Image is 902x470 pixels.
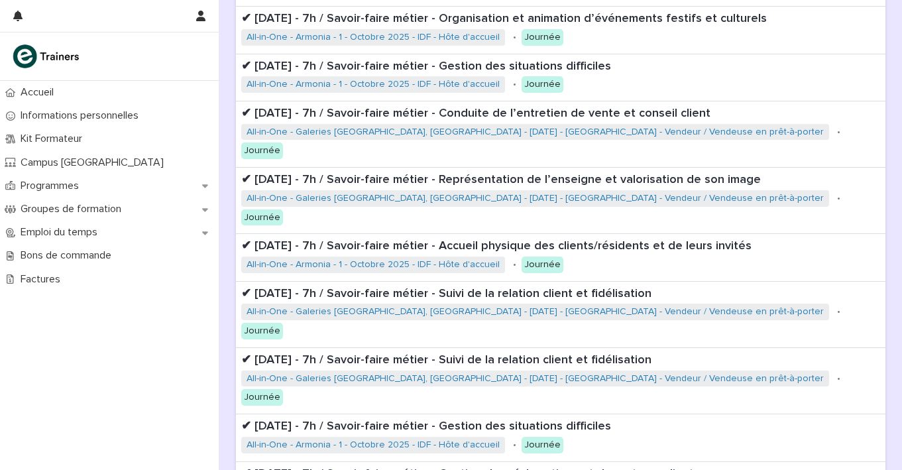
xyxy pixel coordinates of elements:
p: ✔ [DATE] - 7h / Savoir-faire métier - Gestion des situations difficiles [241,60,880,74]
p: Accueil [15,86,64,99]
div: Journée [522,76,563,93]
div: Journée [241,143,283,159]
p: Emploi du temps [15,226,108,239]
a: ✔ [DATE] - 7h / Savoir-faire métier - Gestion des situations difficilesAll-in-One - Armonia - 1 -... [236,54,885,101]
a: ✔ [DATE] - 7h / Savoir-faire métier - Gestion des situations difficilesAll-in-One - Armonia - 1 -... [236,414,885,461]
p: ✔ [DATE] - 7h / Savoir-faire métier - Accueil physique des clients/résidents et de leurs invités [241,239,880,254]
p: Campus [GEOGRAPHIC_DATA] [15,156,174,169]
a: All-in-One - Galeries [GEOGRAPHIC_DATA], [GEOGRAPHIC_DATA] - [DATE] - [GEOGRAPHIC_DATA] - Vendeur... [247,127,824,138]
p: Programmes [15,180,89,192]
a: ✔ [DATE] - 7h / Savoir-faire métier - Suivi de la relation client et fidélisationAll-in-One - Gal... [236,348,885,414]
a: ✔ [DATE] - 7h / Savoir-faire métier - Accueil physique des clients/résidents et de leurs invitésA... [236,234,885,281]
a: All-in-One - Armonia - 1 - Octobre 2025 - IDF - Hôte d'accueil [247,259,500,270]
a: ✔ [DATE] - 7h / Savoir-faire métier - Représentation de l’enseigne et valorisation de son imageAl... [236,168,885,234]
div: Journée [522,29,563,46]
p: • [837,306,840,318]
p: • [513,79,516,90]
div: Journée [522,437,563,453]
div: Journée [241,323,283,339]
p: • [513,440,516,451]
img: K0CqGN7SDeD6s4JG8KQk [11,43,84,70]
p: ✔ [DATE] - 7h / Savoir-faire métier - Organisation et animation d’événements festifs et culturels [241,12,880,27]
a: All-in-One - Armonia - 1 - Octobre 2025 - IDF - Hôte d'accueil [247,32,500,43]
p: • [837,373,840,384]
a: All-in-One - Galeries [GEOGRAPHIC_DATA], [GEOGRAPHIC_DATA] - [DATE] - [GEOGRAPHIC_DATA] - Vendeur... [247,373,824,384]
div: Journée [241,389,283,406]
p: ✔ [DATE] - 7h / Savoir-faire métier - Suivi de la relation client et fidélisation [241,353,880,368]
p: ✔ [DATE] - 7h / Savoir-faire métier - Gestion des situations difficiles [241,420,880,434]
p: ✔ [DATE] - 7h / Savoir-faire métier - Suivi de la relation client et fidélisation [241,287,880,302]
p: • [837,193,840,204]
a: ✔ [DATE] - 7h / Savoir-faire métier - Suivi de la relation client et fidélisationAll-in-One - Gal... [236,282,885,348]
div: Journée [241,209,283,226]
p: • [837,127,840,138]
a: ✔ [DATE] - 7h / Savoir-faire métier - Conduite de l’entretien de vente et conseil clientAll-in-On... [236,101,885,168]
a: All-in-One - Galeries [GEOGRAPHIC_DATA], [GEOGRAPHIC_DATA] - [DATE] - [GEOGRAPHIC_DATA] - Vendeur... [247,306,824,318]
div: Journée [522,257,563,273]
p: Kit Formateur [15,133,93,145]
a: All-in-One - Armonia - 1 - Octobre 2025 - IDF - Hôte d'accueil [247,79,500,90]
p: • [513,259,516,270]
p: Groupes de formation [15,203,132,215]
a: All-in-One - Galeries [GEOGRAPHIC_DATA], [GEOGRAPHIC_DATA] - [DATE] - [GEOGRAPHIC_DATA] - Vendeur... [247,193,824,204]
p: • [513,32,516,43]
a: ✔ [DATE] - 7h / Savoir-faire métier - Organisation et animation d’événements festifs et culturels... [236,7,885,54]
p: Factures [15,273,71,286]
a: All-in-One - Armonia - 1 - Octobre 2025 - IDF - Hôte d'accueil [247,440,500,451]
p: ✔ [DATE] - 7h / Savoir-faire métier - Représentation de l’enseigne et valorisation de son image [241,173,880,188]
p: Informations personnelles [15,109,149,122]
p: Bons de commande [15,249,122,262]
p: ✔ [DATE] - 7h / Savoir-faire métier - Conduite de l’entretien de vente et conseil client [241,107,880,121]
